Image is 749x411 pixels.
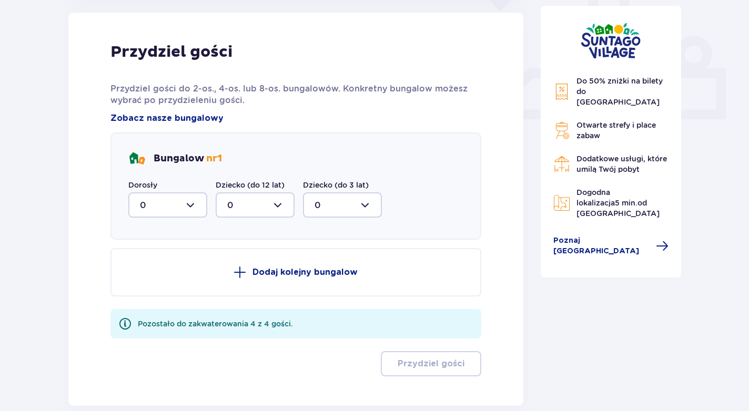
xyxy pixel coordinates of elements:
[576,121,656,140] span: Otwarte strefy i place zabaw
[303,180,369,190] label: Dziecko (do 3 lat)
[381,351,481,376] button: Przydziel gości
[128,180,157,190] label: Dorosły
[553,83,570,100] img: Discount Icon
[576,77,663,106] span: Do 50% zniżki na bilety do [GEOGRAPHIC_DATA]
[615,199,637,207] span: 5 min.
[110,112,224,124] a: Zobacz nasze bungalowy
[128,150,145,167] img: bungalows Icon
[110,248,481,296] button: Dodaj kolejny bungalow
[138,318,293,329] div: Pozostało do zakwaterowania 4 z 4 gości.
[110,83,481,106] p: Przydziel gości do 2-os., 4-os. lub 8-os. bungalowów. Konkretny bungalow możesz wybrać po przydzi...
[252,266,358,278] p: Dodaj kolejny bungalow
[206,152,222,165] span: nr 1
[581,23,641,59] img: Suntago Village
[553,235,650,256] span: Poznaj [GEOGRAPHIC_DATA]
[553,194,570,211] img: Map Icon
[553,122,570,139] img: Grill Icon
[576,155,667,173] span: Dodatkowe usługi, które umilą Twój pobyt
[553,235,669,256] a: Poznaj [GEOGRAPHIC_DATA]
[110,42,232,62] p: Przydziel gości
[576,188,660,218] span: Dogodna lokalizacja od [GEOGRAPHIC_DATA]
[398,358,464,369] p: Przydziel gości
[154,152,222,165] p: Bungalow
[216,180,285,190] label: Dziecko (do 12 lat)
[553,156,570,172] img: Restaurant Icon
